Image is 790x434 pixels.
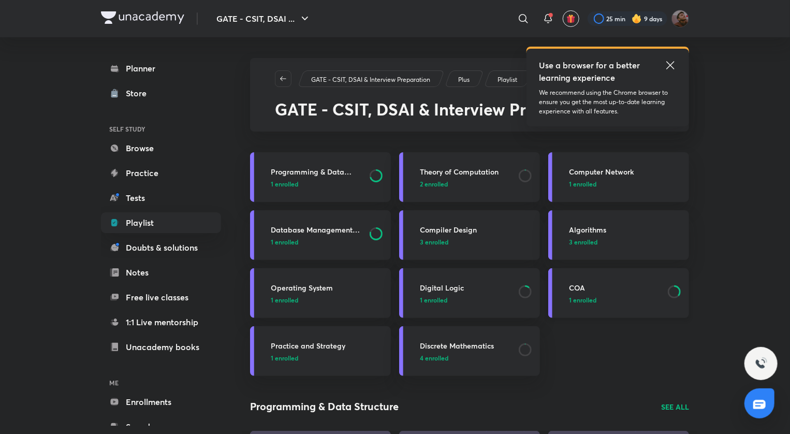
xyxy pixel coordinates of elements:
h3: Practice and Strategy [271,340,385,351]
p: Playlist [498,75,517,84]
button: GATE - CSIT, DSAI ... [210,8,317,29]
h3: Theory of Computation [420,166,513,177]
img: streak [632,13,642,24]
a: COA1 enrolled [548,268,689,318]
img: Company Logo [101,11,184,24]
span: 1 enrolled [569,295,596,305]
p: We recommend using the Chrome browser to ensure you get the most up-to-date learning experience w... [539,88,677,116]
a: Practice [101,163,221,183]
p: Plus [458,75,470,84]
img: ttu [755,357,767,370]
h3: Computer Network [569,166,683,177]
h5: Use a browser for a better learning experience [539,59,642,84]
img: avatar [566,14,576,23]
a: Compiler Design3 enrolled [399,210,540,260]
a: Operating System1 enrolled [250,268,391,318]
a: Notes [101,262,221,283]
a: SEE ALL [661,401,689,412]
a: Plus [457,75,472,84]
h3: Database Management System [271,224,363,235]
a: Store [101,83,221,104]
span: 1 enrolled [271,237,298,247]
a: Unacademy books [101,337,221,357]
h2: Programming & Data Structure [250,399,399,414]
a: Browse [101,138,221,158]
h3: Compiler Design [420,224,534,235]
a: GATE - CSIT, DSAI & Interview Preparation [310,75,432,84]
h3: Operating System [271,282,385,293]
p: GATE - CSIT, DSAI & Interview Preparation [311,75,430,84]
span: 1 enrolled [271,179,298,189]
h3: Digital Logic [420,282,513,293]
a: Playlist [496,75,519,84]
a: Algorithms3 enrolled [548,210,689,260]
a: Programming & Data Structure1 enrolled [250,152,391,202]
span: 4 enrolled [420,353,448,363]
a: Planner [101,58,221,79]
a: Company Logo [101,11,184,26]
a: 1:1 Live mentorship [101,312,221,332]
h3: Discrete Mathematics [420,340,513,351]
a: Enrollments [101,392,221,412]
span: 3 enrolled [569,237,597,247]
span: 1 enrolled [420,295,447,305]
a: Practice and Strategy1 enrolled [250,326,391,376]
a: Doubts & solutions [101,237,221,258]
a: Tests [101,187,221,208]
a: Free live classes [101,287,221,308]
h3: Algorithms [569,224,683,235]
button: avatar [563,10,579,27]
span: GATE - CSIT, DSAI & Interview Preparation CS & IT [275,98,662,120]
a: Database Management System1 enrolled [250,210,391,260]
span: 2 enrolled [420,179,448,189]
a: Playlist [101,212,221,233]
a: Computer Network1 enrolled [548,152,689,202]
h3: Programming & Data Structure [271,166,363,177]
a: Digital Logic1 enrolled [399,268,540,318]
img: Suryansh Singh [671,10,689,27]
span: 3 enrolled [420,237,448,247]
a: Discrete Mathematics4 enrolled [399,326,540,376]
h6: SELF STUDY [101,120,221,138]
span: 1 enrolled [569,179,596,189]
h3: COA [569,282,662,293]
h6: ME [101,374,221,392]
span: 1 enrolled [271,353,298,363]
div: Store [126,87,153,99]
a: Theory of Computation2 enrolled [399,152,540,202]
span: 1 enrolled [271,295,298,305]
